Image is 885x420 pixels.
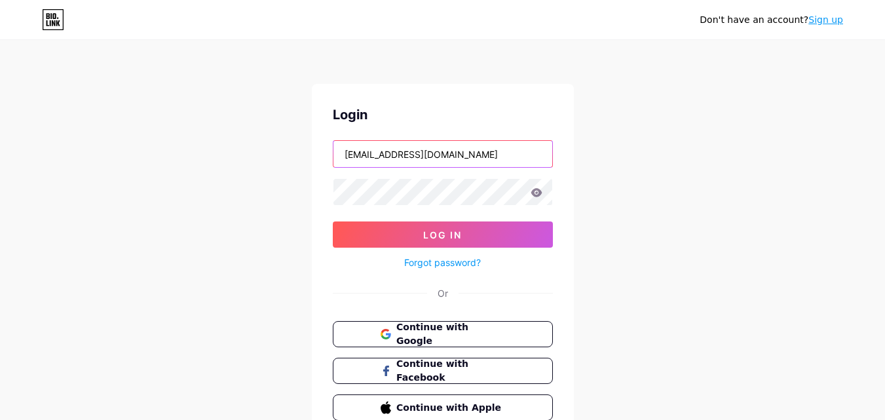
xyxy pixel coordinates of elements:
[333,221,553,248] button: Log In
[700,13,843,27] div: Don't have an account?
[808,14,843,25] a: Sign up
[438,286,448,300] div: Or
[333,321,553,347] button: Continue with Google
[333,358,553,384] button: Continue with Facebook
[396,320,504,348] span: Continue with Google
[396,357,504,385] span: Continue with Facebook
[333,105,553,124] div: Login
[423,229,462,240] span: Log In
[404,256,481,269] a: Forgot password?
[333,141,552,167] input: Username
[396,401,504,415] span: Continue with Apple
